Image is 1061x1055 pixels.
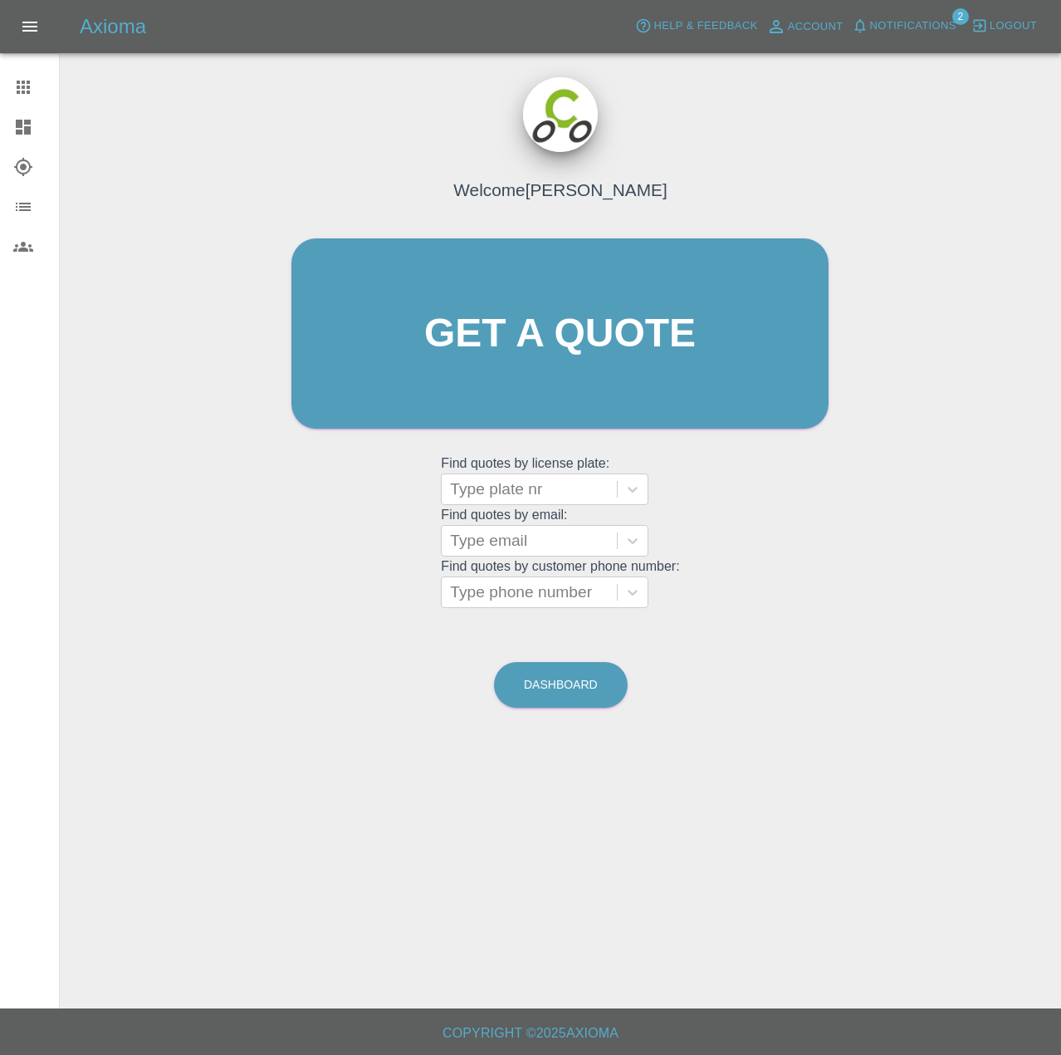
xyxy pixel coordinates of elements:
[441,456,679,505] grid: Find quotes by license plate:
[870,17,956,36] span: Notifications
[631,13,761,39] button: Help & Feedback
[990,17,1037,36] span: Logout
[10,7,50,47] button: Open drawer
[494,662,628,708] a: Dashboard
[967,13,1041,39] button: Logout
[653,17,757,36] span: Help & Feedback
[523,77,598,152] img: ...
[441,559,679,608] grid: Find quotes by customer phone number:
[80,13,146,40] h5: Axioma
[453,177,667,203] h4: Welcome [PERSON_NAME]
[13,1022,1048,1045] h6: Copyright © 2025 Axioma
[848,13,961,39] button: Notifications
[441,508,679,557] grid: Find quotes by email:
[788,17,843,37] span: Account
[952,8,969,25] span: 2
[762,13,848,40] a: Account
[291,238,829,429] a: Get a quote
